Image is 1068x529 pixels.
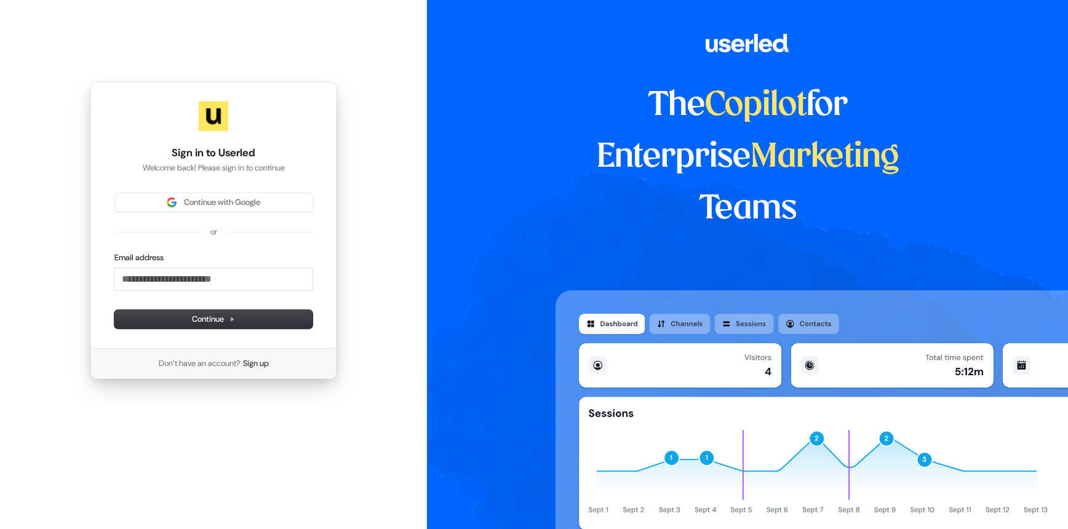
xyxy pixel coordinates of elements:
p: or [210,226,217,237]
p: Welcome back! Please sign in to continue [114,162,313,173]
label: Email address [114,252,164,263]
h1: The for Enterprise Teams [556,80,940,235]
button: Sign in with GoogleContinue with Google [114,193,313,212]
img: Userled [199,101,228,131]
h1: Sign in to Userled [114,146,313,161]
span: Marketing [751,141,899,173]
span: Continue with Google [184,197,260,208]
a: Sign up [243,358,269,369]
img: Sign in with Google [167,197,177,207]
span: Don’t have an account? [159,358,241,369]
span: Copilot [705,90,807,122]
span: Continue [192,314,235,325]
button: Continue [114,310,313,328]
